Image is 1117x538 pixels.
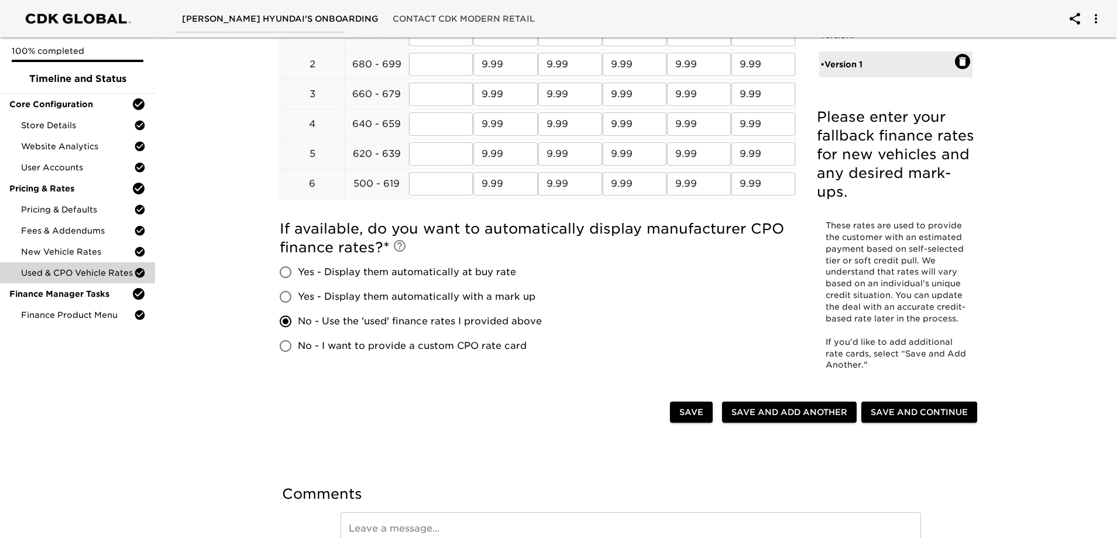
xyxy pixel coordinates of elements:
[345,147,408,161] p: 620 - 639
[826,337,968,369] span: If you’d like to add additional rate cards, select “Save and Add Another."
[9,288,132,300] span: Finance Manager Tasks
[282,485,979,503] h5: Comments
[280,117,344,131] p: 4
[820,59,955,70] div: • Version 1
[871,405,968,420] span: Save and Continue
[345,117,408,131] p: 640 - 659
[21,309,134,321] span: Finance Product Menu
[9,98,132,110] span: Core Configuration
[280,220,796,257] h5: If available, do you want to automatically display manufacturer CPO finance rates?
[1061,5,1089,33] button: account of current user
[861,402,977,423] button: Save and Continue
[298,265,516,279] span: Yes - Display them automatically at buy rate
[298,314,542,328] span: No - Use the 'used' finance rates I provided above
[345,57,408,71] p: 680 - 699
[12,45,143,57] p: 100% completed
[345,87,408,101] p: 660 - 679
[21,162,134,173] span: User Accounts
[280,147,344,161] p: 5
[670,402,713,423] button: Save
[345,177,408,191] p: 500 - 619
[819,52,972,77] div: •Version 1
[21,204,134,215] span: Pricing & Defaults
[21,225,134,237] span: Fees & Addendums
[731,405,847,420] span: Save and Add Another
[21,246,134,258] span: New Vehicle Rates
[1082,5,1110,33] button: account of current user
[298,290,535,304] span: Yes - Display them automatically with a mark up
[955,54,970,69] button: Delete: Version 1
[722,402,857,423] button: Save and Add Another
[826,221,966,323] span: These rates are used to provide the customer with an estimated payment based on self-selected tie...
[21,119,134,131] span: Store Details
[679,405,703,420] span: Save
[21,267,134,279] span: Used & CPO Vehicle Rates
[817,108,975,201] h5: Please enter your fallback finance rates for new vehicles and any desired mark-ups.
[280,177,344,191] p: 6
[280,57,344,71] p: 2
[182,12,379,26] span: [PERSON_NAME] Hyundai's Onboarding
[393,12,535,26] span: Contact CDK Modern Retail
[280,87,344,101] p: 3
[9,72,146,86] span: Timeline and Status
[9,183,132,194] span: Pricing & Rates
[21,141,134,152] span: Website Analytics
[298,339,527,353] span: No - I want to provide a custom CPO rate card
